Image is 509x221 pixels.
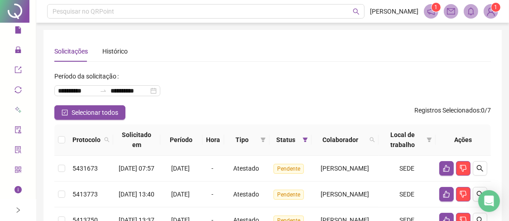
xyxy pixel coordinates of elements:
span: : 0 / 7 [414,105,491,120]
span: Status [273,135,299,145]
span: [DATE] 07:57 [119,165,154,172]
span: audit [14,122,22,140]
span: filter [425,128,434,152]
span: filter [260,137,266,142]
span: 1 [495,4,498,10]
span: Protocolo [72,135,101,145]
img: 93681 [484,5,498,18]
span: Tipo [228,135,257,145]
span: Pendente [274,164,304,174]
span: lock [14,42,22,60]
div: Open Intercom Messenger [478,190,500,212]
span: mail [447,7,455,15]
span: - [212,165,214,172]
span: dislike [460,165,467,172]
span: dislike [460,191,467,198]
span: right [15,207,21,213]
span: filter [259,133,268,147]
span: [PERSON_NAME] [321,191,369,198]
span: [DATE] [171,191,190,198]
span: qrcode [14,162,22,180]
span: check-square [62,109,68,116]
th: Solicitado em [113,124,160,156]
span: like [443,191,450,198]
span: 5431673 [72,165,98,172]
span: like [443,165,450,172]
span: solution [14,142,22,160]
span: [DATE] [171,165,190,172]
span: search [370,137,375,142]
span: - [212,191,214,198]
span: 5413773 [72,191,98,198]
sup: Atualize o seu contato no menu Meus Dados [491,3,500,12]
span: [PERSON_NAME] [321,165,369,172]
span: Atestado [233,191,259,198]
span: search [368,133,377,147]
span: search [353,8,360,15]
span: Local de trabalho [382,130,423,150]
span: Atestado [233,165,259,172]
span: file [14,22,22,40]
div: Ações [439,135,487,145]
span: bell [467,7,475,15]
span: filter [303,137,308,142]
div: Solicitações [54,46,88,56]
sup: 1 [432,3,441,12]
span: Selecionar todos [72,108,118,118]
span: search [104,137,110,142]
span: sync [14,82,22,100]
span: [PERSON_NAME] [370,6,418,16]
span: info-circle [14,182,22,200]
button: Selecionar todos [54,105,125,120]
span: 1 [435,4,438,10]
label: Período da solicitação [54,69,122,83]
span: swap-right [100,87,107,94]
span: filter [301,133,310,147]
td: SEDE [379,182,436,207]
span: Colaborador [315,135,366,145]
div: Histórico [102,46,128,56]
span: [DATE] 13:40 [119,191,154,198]
span: Pendente [274,190,304,200]
span: to [100,87,107,94]
span: search [102,133,111,147]
span: notification [427,7,435,15]
th: Hora [202,124,224,156]
td: SEDE [379,156,436,182]
th: Período [160,124,203,156]
span: export [14,62,22,80]
span: Registros Selecionados [414,107,480,114]
span: search [476,165,484,172]
span: filter [427,137,432,142]
span: search [476,191,484,198]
